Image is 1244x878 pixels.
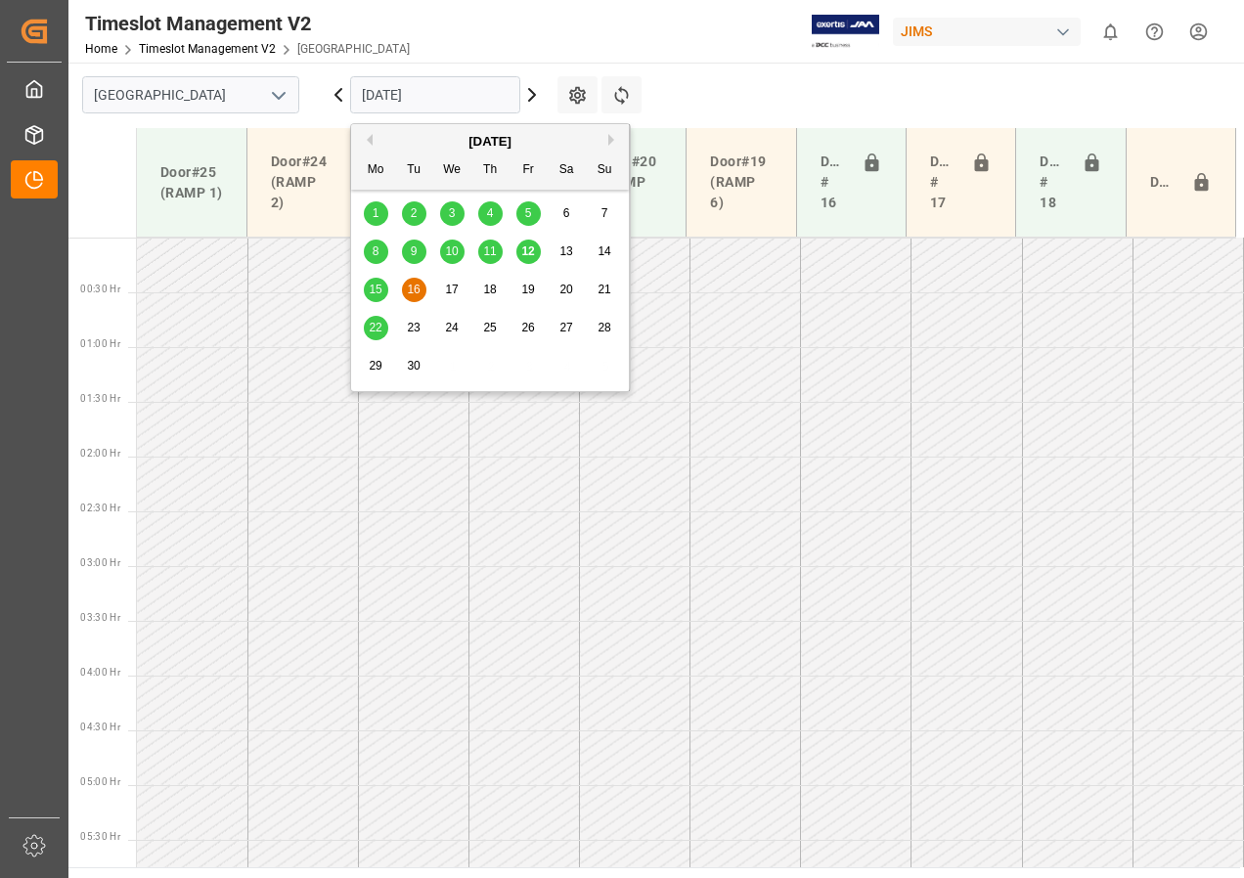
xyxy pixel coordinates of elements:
[1088,10,1133,54] button: show 0 new notifications
[598,244,610,258] span: 14
[80,667,120,678] span: 04:00 Hr
[521,321,534,334] span: 26
[812,15,879,49] img: Exertis%20JAM%20-%20Email%20Logo.jpg_1722504956.jpg
[559,283,572,296] span: 20
[139,42,276,56] a: Timeslot Management V2
[555,158,579,183] div: Sa
[80,612,120,623] span: 03:30 Hr
[80,557,120,568] span: 03:00 Hr
[1133,10,1177,54] button: Help Center
[593,201,617,226] div: Choose Sunday, September 7th, 2025
[555,201,579,226] div: Choose Saturday, September 6th, 2025
[402,316,426,340] div: Choose Tuesday, September 23rd, 2025
[407,283,420,296] span: 16
[263,144,340,221] div: Door#24 (RAMP 2)
[893,18,1081,46] div: JIMS
[608,134,620,146] button: Next Month
[411,244,418,258] span: 9
[85,9,410,38] div: Timeslot Management V2
[445,283,458,296] span: 17
[487,206,494,220] span: 4
[364,354,388,378] div: Choose Monday, September 29th, 2025
[483,321,496,334] span: 25
[559,321,572,334] span: 27
[80,284,120,294] span: 00:30 Hr
[555,316,579,340] div: Choose Saturday, September 27th, 2025
[516,201,541,226] div: Choose Friday, September 5th, 2025
[593,240,617,264] div: Choose Sunday, September 14th, 2025
[893,13,1088,50] button: JIMS
[516,278,541,302] div: Choose Friday, September 19th, 2025
[80,338,120,349] span: 01:00 Hr
[402,354,426,378] div: Choose Tuesday, September 30th, 2025
[516,316,541,340] div: Choose Friday, September 26th, 2025
[364,316,388,340] div: Choose Monday, September 22nd, 2025
[80,831,120,842] span: 05:30 Hr
[521,283,534,296] span: 19
[357,195,624,385] div: month 2025-09
[483,283,496,296] span: 18
[263,80,292,110] button: open menu
[478,316,503,340] div: Choose Thursday, September 25th, 2025
[601,206,608,220] span: 7
[598,321,610,334] span: 28
[702,144,779,221] div: Door#19 (RAMP 6)
[478,240,503,264] div: Choose Thursday, September 11th, 2025
[445,321,458,334] span: 24
[350,76,520,113] input: DD-MM-YYYY
[407,321,420,334] span: 23
[559,244,572,258] span: 13
[153,154,231,211] div: Door#25 (RAMP 1)
[593,158,617,183] div: Su
[555,278,579,302] div: Choose Saturday, September 20th, 2025
[80,393,120,404] span: 01:30 Hr
[411,206,418,220] span: 2
[449,206,456,220] span: 3
[1142,164,1183,201] div: Door#23
[407,359,420,373] span: 30
[478,158,503,183] div: Th
[483,244,496,258] span: 11
[555,240,579,264] div: Choose Saturday, September 13th, 2025
[478,201,503,226] div: Choose Thursday, September 4th, 2025
[369,283,381,296] span: 15
[364,201,388,226] div: Choose Monday, September 1st, 2025
[364,278,388,302] div: Choose Monday, September 15th, 2025
[1032,144,1073,221] div: Doors # 18
[85,42,117,56] a: Home
[440,240,465,264] div: Choose Wednesday, September 10th, 2025
[369,359,381,373] span: 29
[598,283,610,296] span: 21
[593,316,617,340] div: Choose Sunday, September 28th, 2025
[82,76,299,113] input: Type to search/select
[478,278,503,302] div: Choose Thursday, September 18th, 2025
[440,158,465,183] div: We
[440,278,465,302] div: Choose Wednesday, September 17th, 2025
[402,158,426,183] div: Tu
[563,206,570,220] span: 6
[922,144,963,221] div: Doors # 17
[373,244,379,258] span: 8
[521,244,534,258] span: 12
[402,278,426,302] div: Choose Tuesday, September 16th, 2025
[445,244,458,258] span: 10
[80,776,120,787] span: 05:00 Hr
[593,144,670,221] div: Door#20 (RAMP 5)
[402,240,426,264] div: Choose Tuesday, September 9th, 2025
[440,201,465,226] div: Choose Wednesday, September 3rd, 2025
[516,158,541,183] div: Fr
[402,201,426,226] div: Choose Tuesday, September 2nd, 2025
[369,321,381,334] span: 22
[364,158,388,183] div: Mo
[813,144,854,221] div: Doors # 16
[364,240,388,264] div: Choose Monday, September 8th, 2025
[361,134,373,146] button: Previous Month
[351,132,629,152] div: [DATE]
[593,278,617,302] div: Choose Sunday, September 21st, 2025
[373,206,379,220] span: 1
[80,503,120,513] span: 02:30 Hr
[80,448,120,459] span: 02:00 Hr
[440,316,465,340] div: Choose Wednesday, September 24th, 2025
[516,240,541,264] div: Choose Friday, September 12th, 2025
[80,722,120,732] span: 04:30 Hr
